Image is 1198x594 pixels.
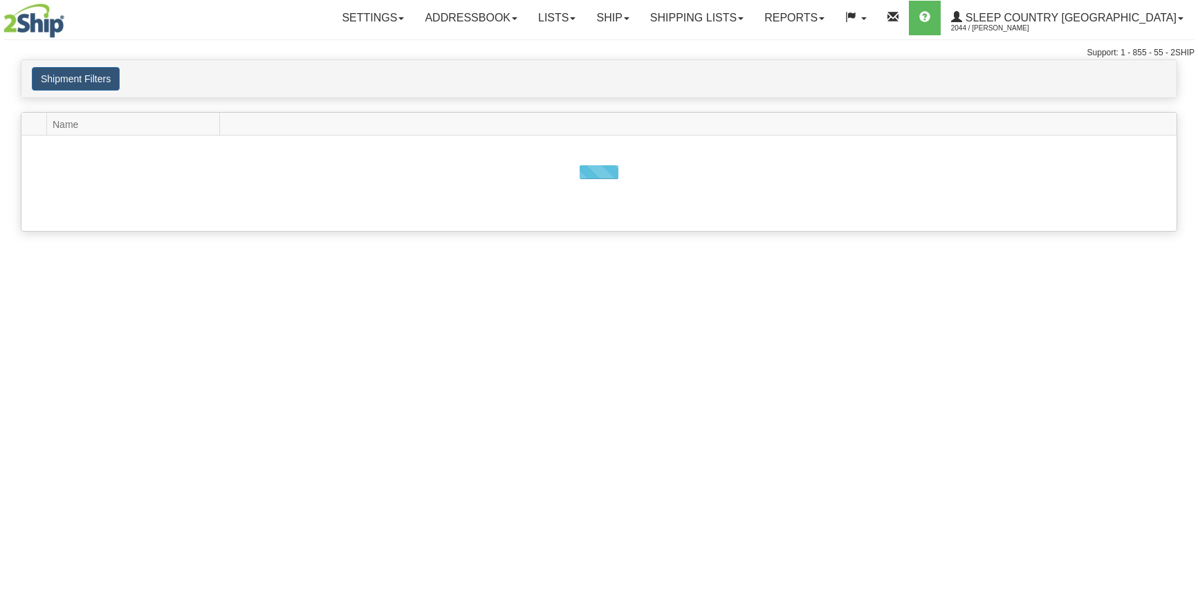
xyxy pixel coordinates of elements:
iframe: chat widget [1166,226,1197,367]
a: Addressbook [414,1,528,35]
span: 2044 / [PERSON_NAME] [951,21,1055,35]
a: Settings [331,1,414,35]
a: Shipping lists [640,1,754,35]
img: logo2044.jpg [3,3,64,38]
a: Lists [528,1,586,35]
div: Support: 1 - 855 - 55 - 2SHIP [3,47,1195,59]
a: Reports [754,1,835,35]
button: Shipment Filters [32,67,120,91]
span: Sleep Country [GEOGRAPHIC_DATA] [962,12,1177,24]
a: Ship [586,1,639,35]
a: Sleep Country [GEOGRAPHIC_DATA] 2044 / [PERSON_NAME] [941,1,1194,35]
